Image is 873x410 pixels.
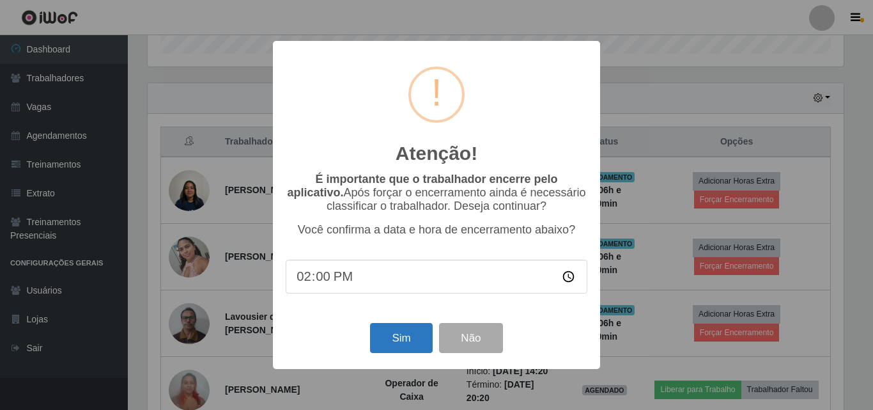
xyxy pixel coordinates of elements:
[286,223,587,237] p: Você confirma a data e hora de encerramento abaixo?
[370,323,432,353] button: Sim
[286,173,587,213] p: Após forçar o encerramento ainda é necessário classificar o trabalhador. Deseja continuar?
[287,173,557,199] b: É importante que o trabalhador encerre pelo aplicativo.
[439,323,502,353] button: Não
[396,142,477,165] h2: Atenção!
